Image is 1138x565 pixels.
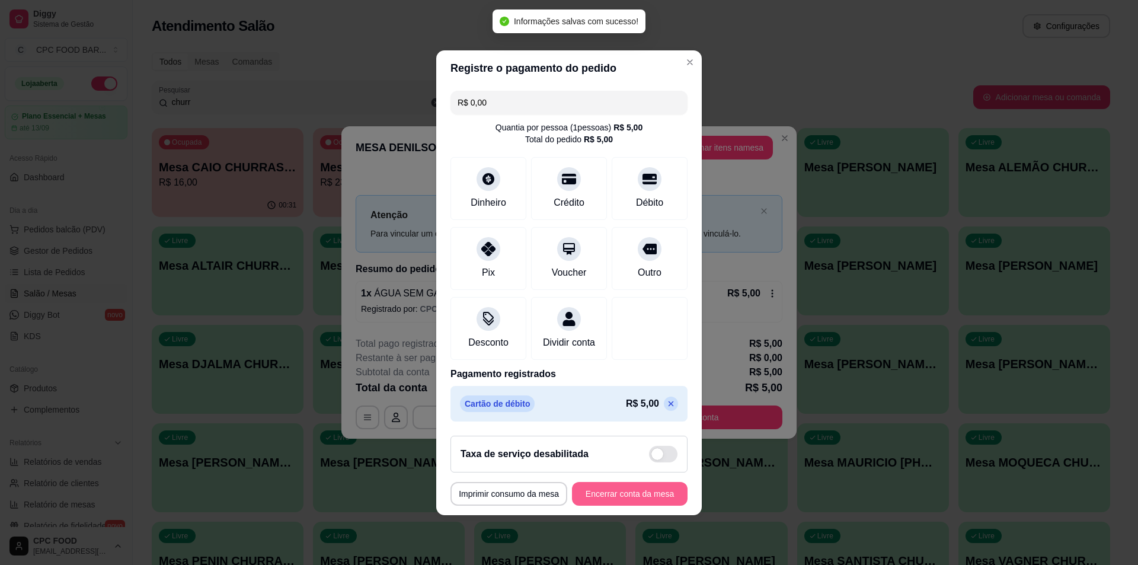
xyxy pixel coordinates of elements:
[514,17,638,26] span: Informações salvas com sucesso!
[525,133,613,145] div: Total do pedido
[554,196,584,210] div: Crédito
[552,266,587,280] div: Voucher
[458,91,680,114] input: Ex.: hambúrguer de cordeiro
[626,397,659,411] p: R$ 5,00
[468,336,509,350] div: Desconto
[471,196,506,210] div: Dinheiro
[500,17,509,26] span: check-circle
[613,122,642,133] div: R$ 5,00
[450,482,567,506] button: Imprimir consumo da mesa
[436,50,702,86] header: Registre o pagamento do pedido
[543,336,595,350] div: Dividir conta
[496,122,642,133] div: Quantia por pessoa ( 1 pessoas)
[572,482,688,506] button: Encerrar conta da mesa
[636,196,663,210] div: Débito
[680,53,699,72] button: Close
[460,395,535,412] p: Cartão de débito
[638,266,661,280] div: Outro
[482,266,495,280] div: Pix
[461,447,589,461] h2: Taxa de serviço desabilitada
[450,367,688,381] p: Pagamento registrados
[584,133,613,145] div: R$ 5,00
